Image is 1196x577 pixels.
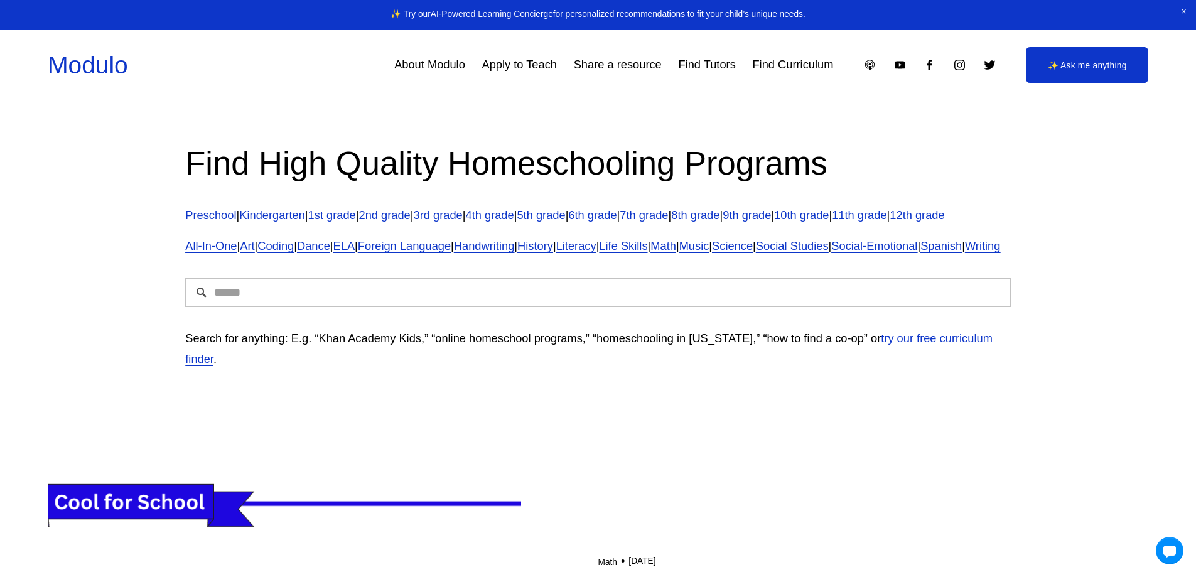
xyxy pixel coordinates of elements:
a: 2nd grade [359,208,411,222]
a: Share a resource [574,53,662,77]
time: [DATE] [628,556,655,566]
a: Dance [297,239,330,252]
a: 12th grade [890,208,944,222]
a: 10th grade [774,208,829,222]
a: Twitter [983,58,996,72]
a: 1st grade [308,208,356,222]
a: Handwriting [454,239,514,252]
a: 6th grade [568,208,617,222]
a: Social Studies [756,239,829,252]
a: try our free curriculum finder [185,332,993,365]
a: Instagram [953,58,966,72]
a: ✨ Ask me anything [1026,47,1148,83]
a: AI-Powered Learning Concierge [431,9,553,19]
a: Find Tutors [678,53,735,77]
a: Foreign Language [358,239,451,252]
a: 11th grade [832,208,886,222]
a: Art [240,239,254,252]
a: Social-Emotional [831,239,917,252]
a: Apply to Teach [482,53,557,77]
a: History [517,239,553,252]
a: 4th grade [466,208,514,222]
a: Kindergarten [239,208,305,222]
a: Spanish [920,239,962,252]
a: 8th grade [671,208,719,222]
p: | | | | | | | | | | | | | [185,205,1010,226]
a: Science [712,239,753,252]
a: All-In-One [185,239,237,252]
input: Search [185,278,1010,307]
a: Writing [965,239,1001,252]
a: ELA [333,239,355,252]
a: Find Curriculum [752,53,833,77]
a: Preschool [185,208,236,222]
p: | | | | | | | | | | | | | | | | [185,236,1010,257]
a: Modulo [48,51,127,78]
a: 5th grade [517,208,565,222]
a: About Modulo [394,53,465,77]
a: YouTube [893,58,907,72]
a: Coding [257,239,294,252]
a: Music [679,239,709,252]
a: Facebook [923,58,936,72]
a: 3rd grade [414,208,463,222]
a: Apple Podcasts [863,58,876,72]
h2: Find High Quality Homeschooling Programs [185,142,1010,185]
a: Math [650,239,676,252]
a: Math [598,558,617,567]
a: 7th grade [620,208,668,222]
a: Life Skills [599,239,647,252]
p: Search for anything: E.g. “Khan Academy Kids,” “online homeschool programs,” “homeschooling in [U... [185,328,1010,370]
a: Literacy [556,239,596,252]
a: 9th grade [723,208,771,222]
